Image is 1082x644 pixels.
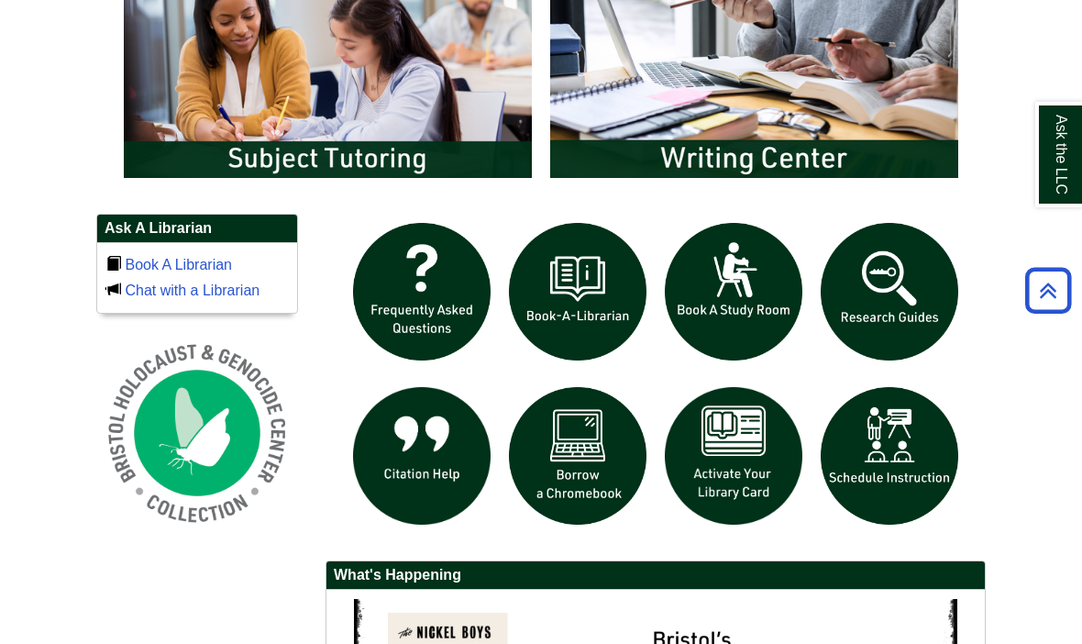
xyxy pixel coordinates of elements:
img: Book a Librarian icon links to book a librarian web page [500,214,656,370]
img: activate Library Card icon links to form to activate student ID into library card [656,378,811,534]
img: Holocaust and Genocide Collection [96,332,298,534]
a: Book A Librarian [125,257,232,272]
div: slideshow [344,214,967,542]
h2: Ask A Librarian [97,215,297,243]
img: For faculty. Schedule Library Instruction icon links to form. [811,378,967,534]
img: citation help icon links to citation help guide page [344,378,500,534]
a: Back to Top [1019,278,1077,303]
h2: What's Happening [326,561,985,590]
a: Chat with a Librarian [125,283,259,298]
img: Borrow a chromebook icon links to the borrow a chromebook web page [500,378,656,534]
img: frequently asked questions [344,214,500,370]
img: book a study room icon links to book a study room web page [656,214,811,370]
img: Research Guides icon links to research guides web page [811,214,967,370]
